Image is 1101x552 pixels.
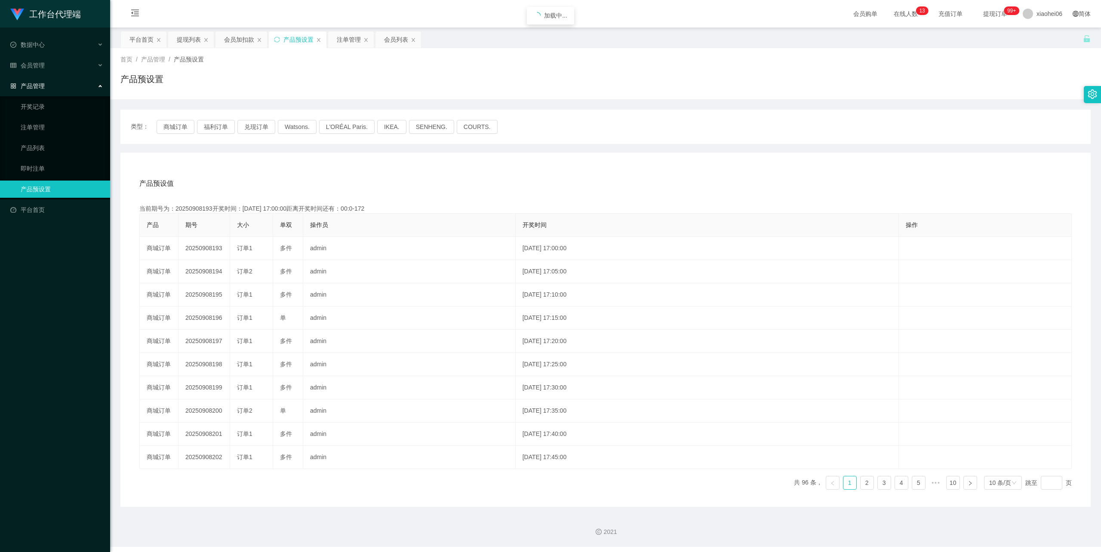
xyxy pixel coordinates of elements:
td: 商城订单 [140,446,178,469]
td: [DATE] 17:00:00 [516,237,899,260]
span: 大小 [237,221,249,228]
span: / [136,56,138,63]
i: 图标: close [411,37,416,43]
span: 首页 [120,56,132,63]
li: 10 [946,476,960,490]
span: 类型： [131,120,157,134]
span: 加载中... [544,12,567,19]
div: 平台首页 [129,31,154,48]
h1: 工作台代理端 [29,0,81,28]
i: 图标: setting [1088,89,1097,99]
span: 多件 [280,337,292,344]
i: 图标: check-circle-o [10,42,16,48]
i: 图标: close [156,37,161,43]
li: 共 96 条， [794,476,822,490]
div: 跳至 页 [1025,476,1072,490]
button: IKEA. [377,120,406,134]
td: 商城订单 [140,399,178,423]
div: 产品预设置 [283,31,314,48]
div: 当前期号为：20250908193开奖时间：[DATE] 17:00:00距离开奖时间还有：00:0-172 [139,204,1072,213]
td: admin [303,307,516,330]
td: 20250908199 [178,376,230,399]
td: 商城订单 [140,353,178,376]
h1: 产品预设置 [120,73,163,86]
li: 向后 5 页 [929,476,943,490]
td: admin [303,283,516,307]
i: 图标: close [203,37,209,43]
td: 商城订单 [140,307,178,330]
td: admin [303,330,516,353]
span: 期号 [185,221,197,228]
img: logo.9652507e.png [10,9,24,21]
span: 产品管理 [141,56,165,63]
span: 订单1 [237,361,252,368]
li: 下一页 [963,476,977,490]
span: 单 [280,314,286,321]
i: 图标: close [257,37,262,43]
i: 图标: close [363,37,369,43]
div: 10 条/页 [989,476,1011,489]
li: 上一页 [826,476,840,490]
i: 图标: sync [274,37,280,43]
i: icon: loading [534,12,541,19]
p: 1 [919,6,922,15]
button: COURTS. [457,120,498,134]
td: 20250908195 [178,283,230,307]
a: 3 [878,476,891,489]
span: 订单2 [237,407,252,414]
i: 图标: appstore-o [10,83,16,89]
span: 单双 [280,221,292,228]
span: 产品 [147,221,159,228]
div: 会员列表 [384,31,408,48]
span: ••• [929,476,943,490]
td: admin [303,237,516,260]
span: 开奖时间 [523,221,547,228]
td: 商城订单 [140,237,178,260]
td: admin [303,353,516,376]
li: 5 [912,476,926,490]
span: 多件 [280,454,292,460]
span: 多件 [280,430,292,437]
a: 开奖记录 [21,98,103,115]
a: 图标: dashboard平台首页 [10,201,103,218]
i: 图标: close [316,37,321,43]
td: [DATE] 17:20:00 [516,330,899,353]
a: 产品列表 [21,139,103,156]
td: [DATE] 17:15:00 [516,307,899,330]
span: 订单1 [237,430,252,437]
td: [DATE] 17:25:00 [516,353,899,376]
button: L'ORÉAL Paris. [319,120,375,134]
td: 商城订单 [140,330,178,353]
span: 订单1 [237,314,252,321]
li: 1 [843,476,857,490]
i: 图标: down [1012,480,1017,486]
td: [DATE] 17:30:00 [516,376,899,399]
span: 充值订单 [934,11,967,17]
li: 2 [860,476,874,490]
i: 图标: copyright [596,529,602,535]
span: / [169,56,170,63]
i: 图标: table [10,62,16,68]
span: 多件 [280,291,292,298]
button: 福利订单 [197,120,235,134]
span: 订单1 [237,384,252,391]
span: 订单1 [237,245,252,251]
span: 操作员 [310,221,328,228]
span: 多件 [280,384,292,391]
td: 20250908193 [178,237,230,260]
p: 3 [922,6,925,15]
sup: 1111 [1004,6,1019,15]
div: 2021 [117,527,1094,537]
a: 2 [861,476,873,489]
td: 商城订单 [140,283,178,307]
span: 会员管理 [10,62,45,69]
a: 1 [843,476,856,489]
td: 商城订单 [140,423,178,446]
i: 图标: global [1073,11,1079,17]
td: 20250908196 [178,307,230,330]
span: 单 [280,407,286,414]
sup: 13 [916,6,928,15]
span: 订单1 [237,454,252,460]
td: admin [303,399,516,423]
span: 多件 [280,361,292,368]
